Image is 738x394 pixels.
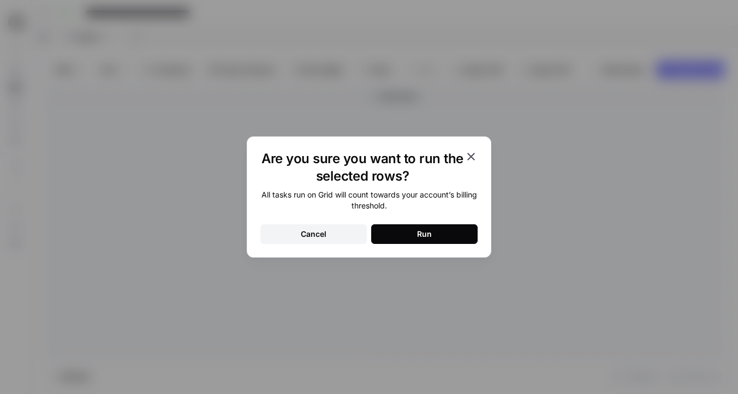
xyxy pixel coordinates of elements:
h1: Are you sure you want to run the selected rows? [260,150,465,185]
div: All tasks run on Grid will count towards your account’s billing threshold. [260,189,478,211]
button: Run [371,224,478,244]
div: Cancel [301,229,326,240]
div: Run [417,229,432,240]
button: Cancel [260,224,367,244]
